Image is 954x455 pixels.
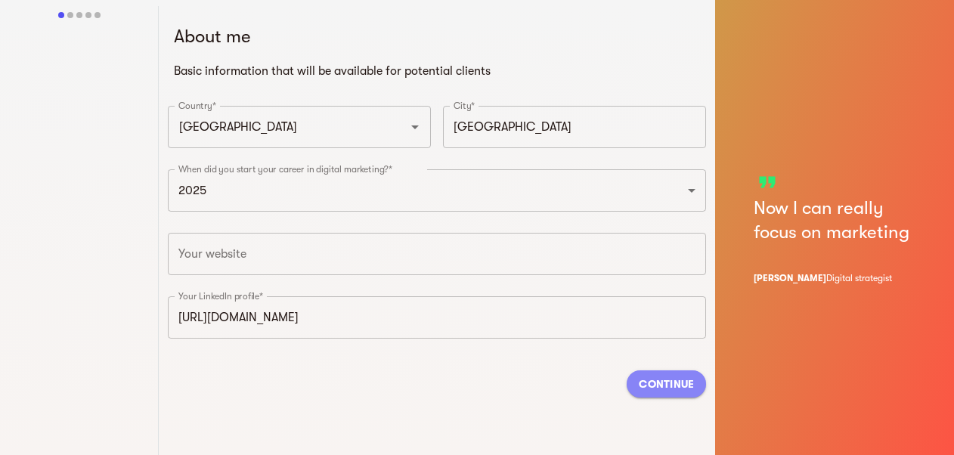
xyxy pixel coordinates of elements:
[175,113,382,141] input: Country*
[168,296,706,339] input: e.g. https://www.linkedin.com/in/admarketer
[639,375,694,393] span: Continue
[168,233,706,275] input: e.g. https://www.my-site.com
[627,370,706,398] button: Continue
[443,106,706,148] input: City*
[404,116,426,138] button: Open
[826,273,892,283] span: Digital strategist
[174,24,700,48] h5: About me
[754,196,916,244] h5: Now I can really focus on marketing
[174,60,700,82] h6: Basic information that will be available for potential clients
[754,273,826,283] span: [PERSON_NAME]
[754,169,781,196] span: format_quote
